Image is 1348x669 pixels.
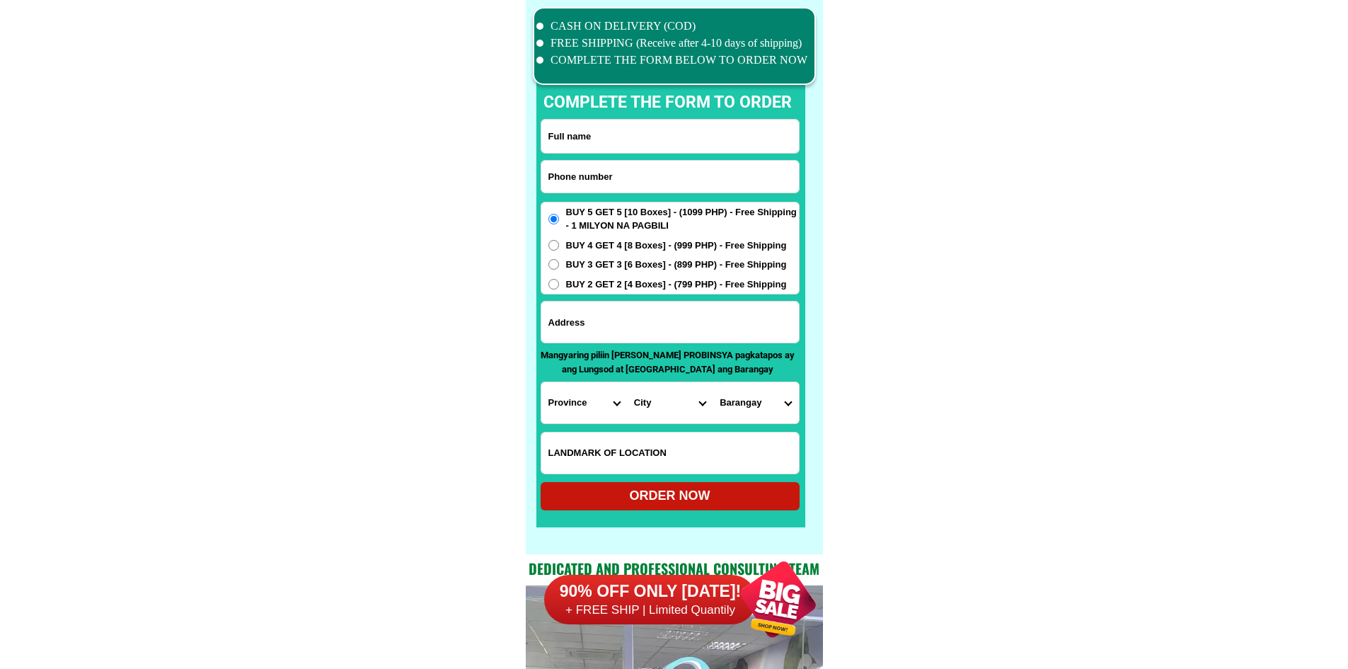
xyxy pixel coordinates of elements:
span: BUY 3 GET 3 [6 Boxes] - (899 PHP) - Free Shipping [566,258,787,272]
p: Mangyaring piliin [PERSON_NAME] PROBINSYA pagkatapos ay ang Lungsod at [GEOGRAPHIC_DATA] ang Bara... [541,348,795,376]
h6: + FREE SHIP | Limited Quantily [544,602,756,618]
input: BUY 2 GET 2 [4 Boxes] - (799 PHP) - Free Shipping [548,279,559,290]
select: Select district [627,382,713,423]
div: ORDER NOW [541,486,800,505]
select: Select commune [713,382,798,423]
input: BUY 4 GET 4 [8 Boxes] - (999 PHP) - Free Shipping [548,240,559,251]
p: complete the form to order [529,91,806,115]
input: Input address [541,302,799,343]
li: CASH ON DELIVERY (COD) [536,18,808,35]
input: Input full_name [541,120,799,153]
h2: Dedicated and professional consulting team [526,558,823,579]
span: BUY 2 GET 2 [4 Boxes] - (799 PHP) - Free Shipping [566,278,787,292]
h6: 90% OFF ONLY [DATE]! [544,581,756,602]
input: Input LANDMARKOFLOCATION [541,433,799,474]
input: BUY 3 GET 3 [6 Boxes] - (899 PHP) - Free Shipping [548,259,559,270]
li: FREE SHIPPING (Receive after 4-10 days of shipping) [536,35,808,52]
input: BUY 5 GET 5 [10 Boxes] - (1099 PHP) - Free Shipping - 1 MILYON NA PAGBILI [548,214,559,224]
li: COMPLETE THE FORM BELOW TO ORDER NOW [536,52,808,69]
select: Select province [541,382,627,423]
input: Input phone_number [541,161,799,193]
span: BUY 4 GET 4 [8 Boxes] - (999 PHP) - Free Shipping [566,239,787,253]
span: BUY 5 GET 5 [10 Boxes] - (1099 PHP) - Free Shipping - 1 MILYON NA PAGBILI [566,205,799,233]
